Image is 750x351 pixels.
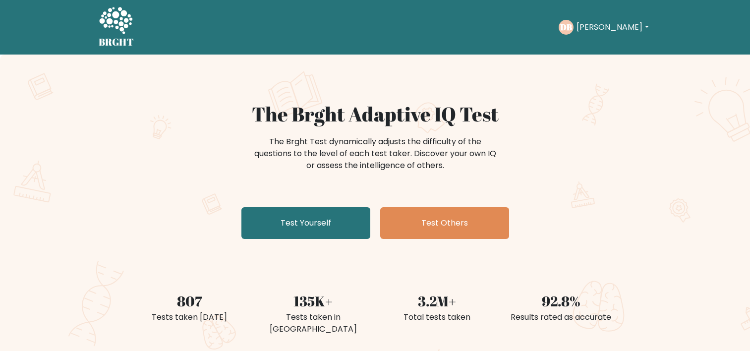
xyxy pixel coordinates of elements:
h5: BRGHT [99,36,134,48]
text: DB [560,21,572,33]
div: The Brght Test dynamically adjusts the difficulty of the questions to the level of each test take... [251,136,499,172]
div: 92.8% [505,291,617,311]
a: Test Yourself [241,207,370,239]
h1: The Brght Adaptive IQ Test [133,102,617,126]
div: 807 [133,291,245,311]
div: 3.2M+ [381,291,493,311]
div: 135K+ [257,291,369,311]
div: Results rated as accurate [505,311,617,323]
div: Tests taken [DATE] [133,311,245,323]
div: Tests taken in [GEOGRAPHIC_DATA] [257,311,369,335]
a: BRGHT [99,4,134,51]
a: Test Others [380,207,509,239]
div: Total tests taken [381,311,493,323]
button: [PERSON_NAME] [574,21,651,34]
